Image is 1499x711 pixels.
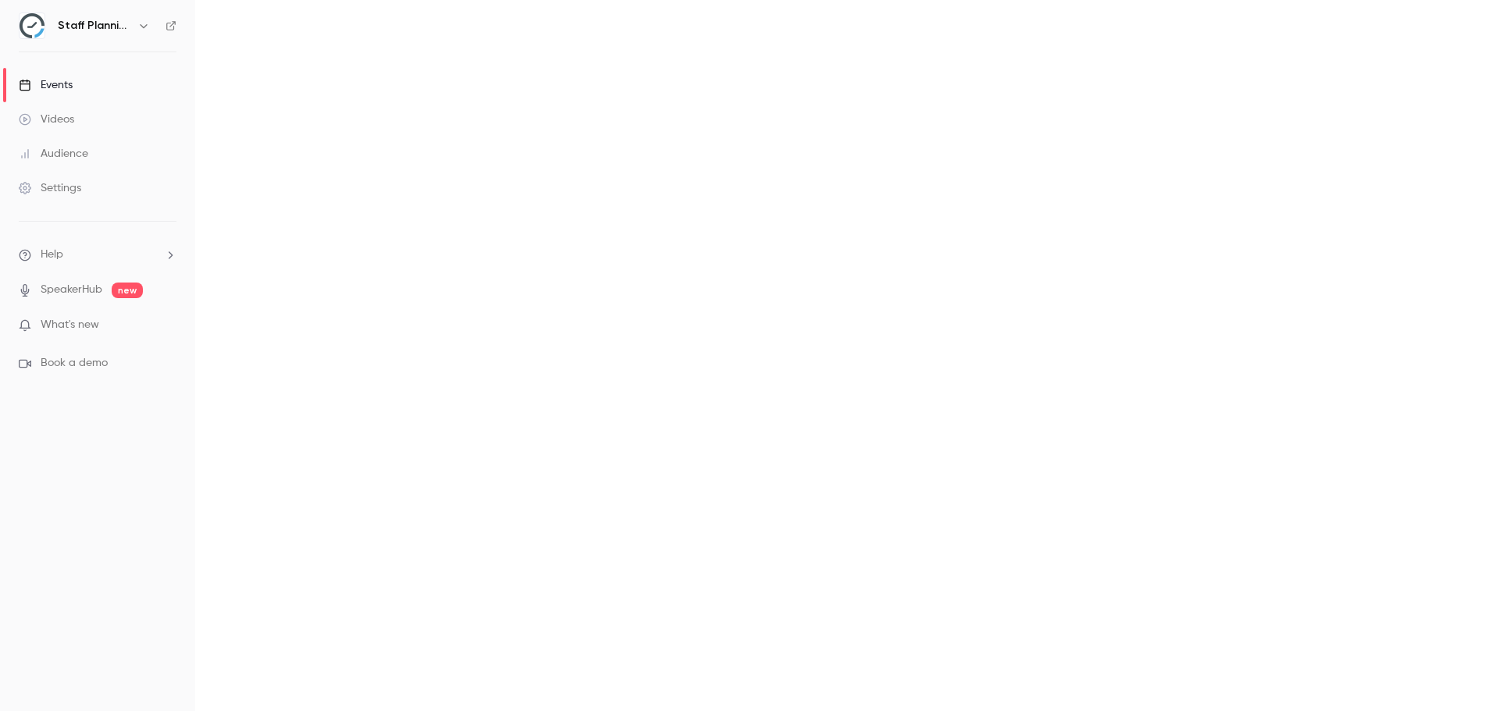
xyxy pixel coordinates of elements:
[41,355,108,371] span: Book a demo
[19,77,73,93] div: Events
[20,13,45,38] img: Staff Planning
[58,18,131,34] h6: Staff Planning
[19,180,81,196] div: Settings
[112,283,143,298] span: new
[41,282,102,298] a: SpeakerHub
[19,112,74,127] div: Videos
[41,317,99,333] span: What's new
[19,146,88,162] div: Audience
[41,247,63,263] span: Help
[19,247,176,263] li: help-dropdown-opener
